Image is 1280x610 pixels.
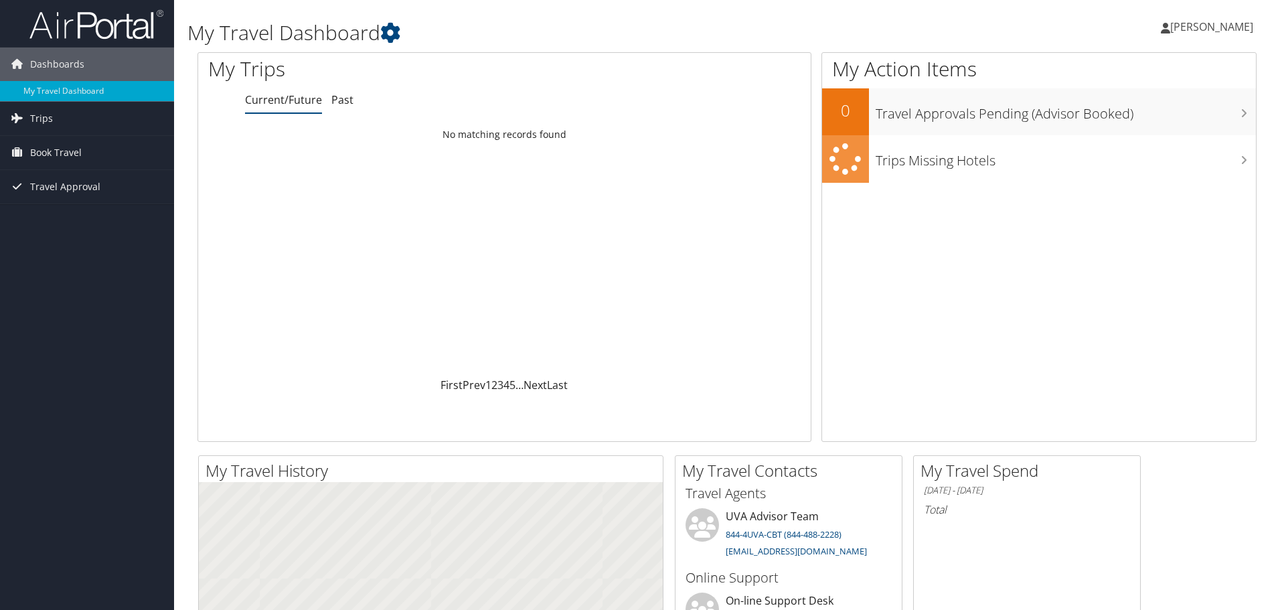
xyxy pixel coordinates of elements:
span: Travel Approval [30,170,100,204]
h1: My Action Items [822,55,1256,83]
a: Last [547,378,568,392]
h1: My Trips [208,55,546,83]
h6: [DATE] - [DATE] [924,484,1130,497]
a: 5 [509,378,515,392]
a: [EMAIL_ADDRESS][DOMAIN_NAME] [726,545,867,557]
a: First [441,378,463,392]
a: Next [524,378,547,392]
a: 844-4UVA-CBT (844-488-2228) [726,528,842,540]
h3: Travel Approvals Pending (Advisor Booked) [876,98,1256,123]
h1: My Travel Dashboard [187,19,907,47]
span: … [515,378,524,392]
a: Trips Missing Hotels [822,135,1256,183]
h2: My Travel Spend [921,459,1140,482]
h6: Total [924,502,1130,517]
h3: Online Support [686,568,892,587]
h2: My Travel Contacts [682,459,902,482]
td: No matching records found [198,123,811,147]
a: Prev [463,378,485,392]
a: 2 [491,378,497,392]
img: airportal-logo.png [29,9,163,40]
a: Past [331,92,353,107]
a: 0Travel Approvals Pending (Advisor Booked) [822,88,1256,135]
span: Book Travel [30,136,82,169]
span: Trips [30,102,53,135]
h3: Trips Missing Hotels [876,145,1256,170]
span: [PERSON_NAME] [1170,19,1253,34]
h2: 0 [822,99,869,122]
a: [PERSON_NAME] [1161,7,1267,47]
span: Dashboards [30,48,84,81]
h2: My Travel History [206,459,663,482]
a: 1 [485,378,491,392]
a: 4 [503,378,509,392]
h3: Travel Agents [686,484,892,503]
li: UVA Advisor Team [679,508,898,563]
a: Current/Future [245,92,322,107]
a: 3 [497,378,503,392]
